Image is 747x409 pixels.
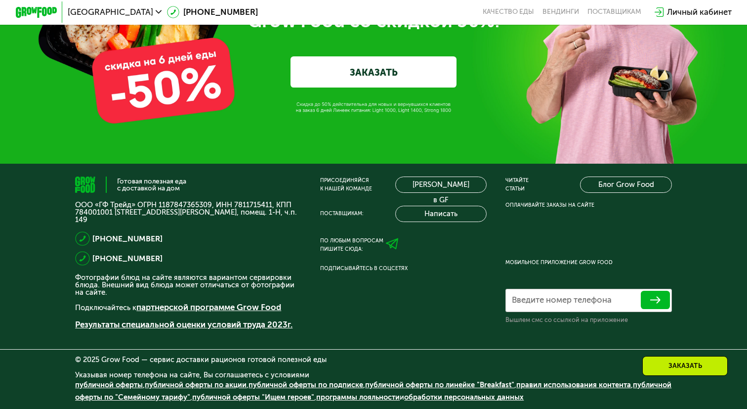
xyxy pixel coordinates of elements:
[75,314,292,324] a: Результаты специальной оценки условий труда 2023г.
[667,6,732,18] div: Личный кабинет
[505,171,529,188] div: Читайте статьи
[117,173,186,186] div: Готовая полезная еда с доставкой на дом
[75,380,143,389] a: публичной оферты
[320,231,383,248] div: По любым вопросам пишите сюда:
[516,380,631,389] a: правил использования контента
[68,8,153,16] span: [GEOGRAPHIC_DATA]
[75,356,672,364] div: © 2025 Grow Food — сервис доставки рационов готовой полезной еды
[145,380,247,389] a: публичной оферты по акции
[512,310,612,316] label: Введите номер телефона
[320,204,364,213] div: Поставщикам:
[483,8,534,16] a: Качество еды
[167,6,258,18] a: [PHONE_NUMBER]
[136,297,281,307] a: партнерской программе Grow Food
[505,328,672,336] div: Вышлем смс со ссылкой на приложение
[192,393,314,402] a: публичной оферты "Ищем героев"
[505,196,672,204] div: Оплачивайте заказы на сайте
[92,247,163,259] a: [PHONE_NUMBER]
[580,171,671,188] a: Блог Grow Food
[365,380,514,389] a: публичной оферты по линейке "Breakfast"
[589,265,674,294] img: Доступно в Google Play
[505,253,672,262] div: Мобильное приложение Grow Food
[395,171,487,188] a: [PERSON_NAME] в GF
[395,200,487,217] button: Написать
[320,259,487,268] div: Подписывайтесь в соцсетях
[75,296,301,308] p: Подключайтесь к
[642,356,728,376] div: Заказать
[290,51,456,82] a: ЗАКАЗАТЬ
[404,393,524,402] a: обработки персональных данных
[75,269,301,290] p: Фотографии блюд на сайте являются вариантом сервировки блюда. Внешний вид блюда может отличаться ...
[92,227,163,239] a: [PHONE_NUMBER]
[75,380,671,402] span: , , , , , , , и
[316,393,400,402] a: программы лояльности
[75,196,301,218] p: ООО «ГФ Трейд» ОГРН 1187847365309, ИНН 7811715411, КПП 784001001 [STREET_ADDRESS][PERSON_NAME], п...
[587,8,641,16] div: поставщикам
[249,380,363,389] a: публичной оферты по подписке
[542,8,579,16] a: Вендинги
[320,171,372,188] div: Присоединяйся к нашей команде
